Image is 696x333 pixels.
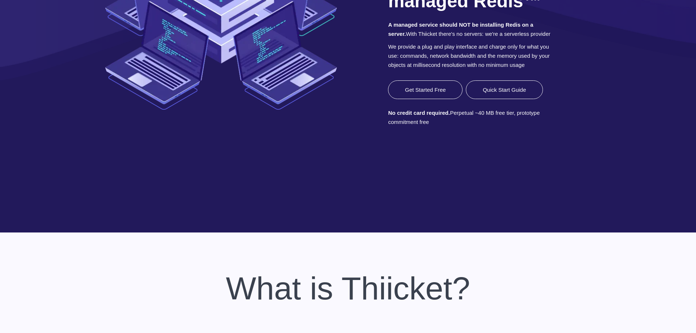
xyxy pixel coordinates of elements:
[388,110,450,116] strong: No credit card required.
[388,42,551,69] p: We provide a plug and play interface and charge only for what you use: commands, network bandwidt...
[388,20,551,38] p: With Thiicket there's no servers: we're a serverless provider
[388,22,533,37] strong: A managed service should NOT be installing Redis on a server.
[388,108,551,126] span: Perpetual ~40 MB free tier, prototype commitment free
[651,287,696,322] iframe: chat widget
[145,269,551,308] h1: What is Thiicket?
[466,80,543,99] a: Quick Start Guide
[388,80,463,99] a: Get Started Free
